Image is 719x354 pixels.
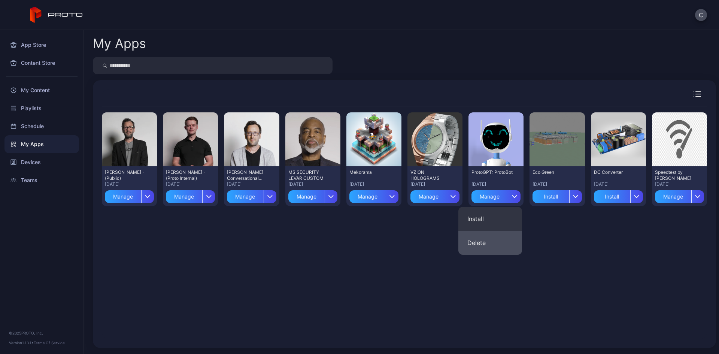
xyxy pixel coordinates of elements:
button: Manage [227,187,276,203]
div: MS SECURITY LEVAR CUSTOM [288,169,330,181]
div: [DATE] [594,181,643,187]
a: Terms Of Service [34,341,65,345]
div: [DATE] [349,181,398,187]
div: Manage [105,190,141,203]
div: VZION HOLOGRAMS [410,169,452,181]
div: [DATE] [227,181,276,187]
a: Content Store [4,54,79,72]
div: Manage [166,190,202,203]
div: [DATE] [655,181,704,187]
a: Devices [4,153,79,171]
button: Manage [105,187,154,203]
div: Install [533,190,569,203]
a: My Apps [4,135,79,153]
div: [DATE] [166,181,215,187]
div: Manage [471,190,508,203]
div: David Conversational Persona - (Proto Internal) [227,169,268,181]
button: Install [458,207,522,231]
a: Teams [4,171,79,189]
div: Mekorama [349,169,391,175]
button: Manage [288,187,337,203]
button: Manage [349,187,398,203]
a: Schedule [4,117,79,135]
div: David N Persona - (Public) [105,169,146,181]
a: App Store [4,36,79,54]
div: [DATE] [410,181,459,187]
div: Eco Green [533,169,574,175]
button: Delete [458,231,522,255]
div: [DATE] [533,181,582,187]
div: [DATE] [471,181,521,187]
span: Version 1.13.1 • [9,341,34,345]
div: My Apps [93,37,146,50]
div: Manage [410,190,447,203]
button: Manage [410,187,459,203]
button: Install [594,187,643,203]
button: Manage [471,187,521,203]
button: Manage [166,187,215,203]
div: DC Converter [594,169,635,175]
div: [DATE] [105,181,154,187]
div: ProtoGPT: ProtoBot [471,169,513,175]
div: Cole Rossman - (Proto Internal) [166,169,207,181]
div: Install [594,190,630,203]
div: © 2025 PROTO, Inc. [9,330,75,336]
div: Manage [288,190,325,203]
a: Playlists [4,99,79,117]
div: Manage [227,190,263,203]
button: Manage [655,187,704,203]
button: Install [533,187,582,203]
div: Speedtest by Ookla [655,169,696,181]
div: [DATE] [288,181,337,187]
button: C [695,9,707,21]
a: My Content [4,81,79,99]
div: Manage [655,190,691,203]
div: Manage [349,190,386,203]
